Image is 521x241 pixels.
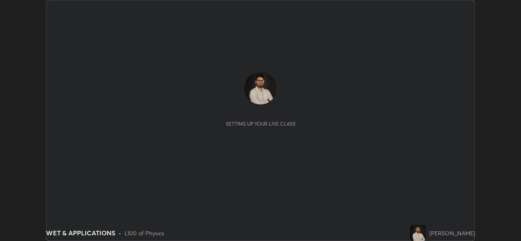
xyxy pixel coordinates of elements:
div: L100 of Physics [125,229,164,237]
img: 0e46e2be205c4e8d9fb2a007bb4b7dd5.jpg [244,72,277,104]
div: Setting up your live class [226,121,296,127]
img: 0e46e2be205c4e8d9fb2a007bb4b7dd5.jpg [410,225,426,241]
div: • [118,229,121,237]
div: [PERSON_NAME] [429,229,475,237]
div: WET & APPLICATIONS [46,228,115,238]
